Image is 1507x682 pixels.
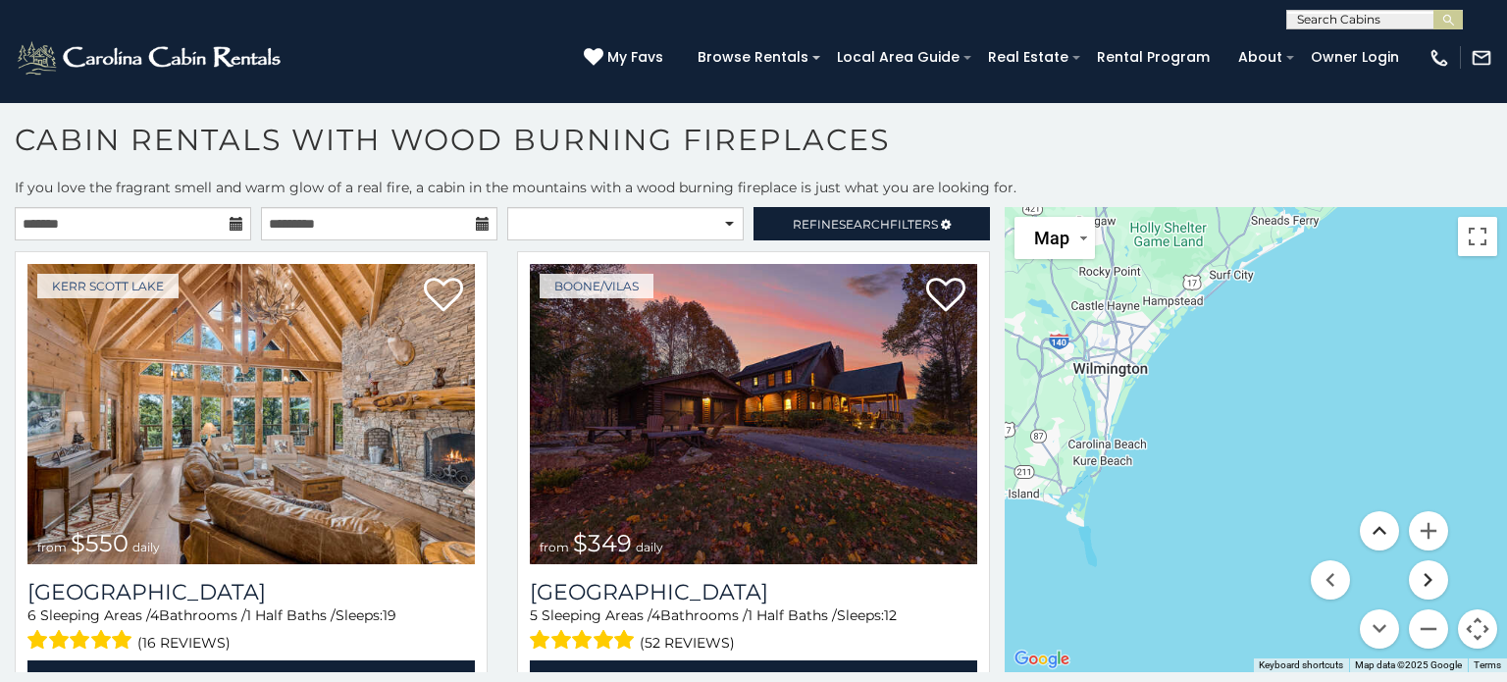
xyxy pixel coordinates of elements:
span: $550 [71,529,129,557]
span: 5 [530,606,538,624]
a: Boone/Vilas [540,274,653,298]
span: 4 [150,606,159,624]
button: Zoom in [1409,511,1448,551]
span: Map data ©2025 Google [1355,659,1462,670]
button: Toggle fullscreen view [1458,217,1497,256]
span: (16 reviews) [137,630,231,656]
img: White-1-2.png [15,38,286,78]
a: Lake Haven Lodge from $550 daily [27,264,475,564]
span: daily [132,540,160,554]
button: Zoom out [1409,609,1448,649]
button: Change map style [1014,217,1095,259]
a: RefineSearchFilters [753,207,990,240]
a: Rental Program [1087,42,1220,73]
span: 19 [383,606,396,624]
button: Keyboard shortcuts [1259,658,1343,672]
img: mail-regular-white.png [1471,47,1492,69]
button: Map camera controls [1458,609,1497,649]
span: 1 Half Baths / [246,606,336,624]
a: Add to favorites [424,276,463,317]
img: phone-regular-white.png [1429,47,1450,69]
a: Kerr Scott Lake [37,274,179,298]
h3: Diamond Creek Lodge [530,579,977,605]
a: My Favs [584,47,668,69]
button: Move up [1360,511,1399,551]
button: Move left [1311,560,1350,600]
span: 6 [27,606,36,624]
span: from [540,540,569,554]
a: Open this area in Google Maps (opens a new window) [1010,647,1074,672]
span: 12 [884,606,897,624]
img: Lake Haven Lodge [27,264,475,564]
a: [GEOGRAPHIC_DATA] [27,579,475,605]
a: [GEOGRAPHIC_DATA] [530,579,977,605]
span: (52 reviews) [640,630,735,656]
span: My Favs [607,47,663,68]
h3: Lake Haven Lodge [27,579,475,605]
span: 1 Half Baths / [748,606,837,624]
span: daily [636,540,663,554]
a: Diamond Creek Lodge from $349 daily [530,264,977,564]
button: Move down [1360,609,1399,649]
div: Sleeping Areas / Bathrooms / Sleeps: [27,605,475,656]
span: Refine Filters [793,217,938,232]
img: Google [1010,647,1074,672]
a: About [1228,42,1292,73]
a: Owner Login [1301,42,1409,73]
span: Map [1034,228,1069,248]
img: Diamond Creek Lodge [530,264,977,564]
a: Add to favorites [926,276,965,317]
span: 4 [651,606,660,624]
span: Search [839,217,890,232]
a: Browse Rentals [688,42,818,73]
a: Real Estate [978,42,1078,73]
span: from [37,540,67,554]
button: Move right [1409,560,1448,600]
span: $349 [573,529,632,557]
div: Sleeping Areas / Bathrooms / Sleeps: [530,605,977,656]
a: Terms (opens in new tab) [1474,659,1501,670]
a: Local Area Guide [827,42,969,73]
